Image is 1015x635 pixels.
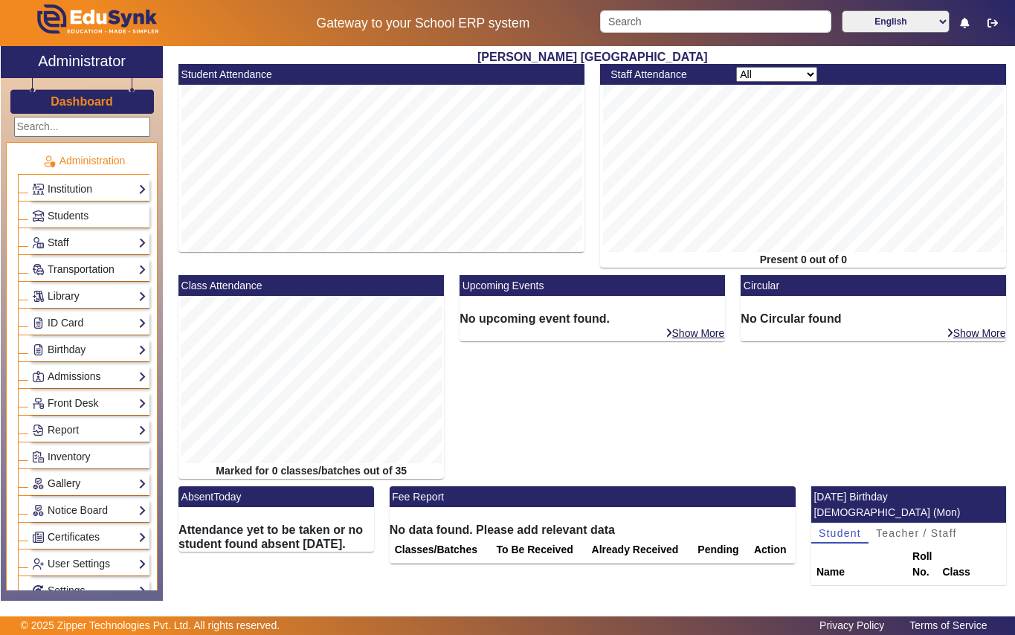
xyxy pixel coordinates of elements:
mat-card-header: Fee Report [390,486,796,507]
mat-card-header: Circular [741,275,1006,296]
span: Student [819,528,861,538]
h2: Administrator [38,52,126,70]
h5: Gateway to your School ERP system [262,16,584,31]
th: Roll No. [907,544,937,586]
h3: Dashboard [51,94,113,109]
input: Search [600,10,831,33]
span: Teacher / Staff [876,528,957,538]
h6: Attendance yet to be taken or no student found absent [DATE]. [178,523,374,551]
h6: No upcoming event found. [460,312,725,326]
mat-card-header: Class Attendance [178,275,444,296]
mat-card-header: AbsentToday [178,486,374,507]
img: Students.png [33,210,44,222]
h6: No data found. Please add relevant data [390,523,796,537]
a: Students [32,207,146,225]
th: Already Received [587,537,693,564]
img: Administration.png [42,155,56,168]
a: Show More [665,326,726,340]
th: Action [749,537,796,564]
div: Staff Attendance [603,67,729,83]
div: Marked for 0 classes/batches out of 35 [178,463,444,479]
th: Classes/Batches [390,537,492,564]
a: Administrator [1,46,163,78]
a: Inventory [32,448,146,465]
th: Pending [692,537,749,564]
p: Administration [18,153,149,169]
span: Inventory [48,451,91,462]
a: Terms of Service [902,616,994,635]
a: Show More [946,326,1007,340]
span: Students [48,210,88,222]
p: © 2025 Zipper Technologies Pvt. Ltd. All rights reserved. [21,618,280,634]
a: Privacy Policy [812,616,892,635]
div: Present 0 out of 0 [600,252,1006,268]
a: Dashboard [50,94,114,109]
input: Search... [14,117,150,137]
mat-card-header: Student Attendance [178,64,584,85]
img: Inventory.png [33,451,44,462]
h6: No Circular found [741,312,1006,326]
h2: [PERSON_NAME] [GEOGRAPHIC_DATA] [171,50,1014,64]
td: [PERSON_NAME] [PERSON_NAME] [811,586,907,628]
th: Name [811,544,907,586]
mat-card-header: [DATE] Birthday [DEMOGRAPHIC_DATA] (Mon) [811,486,1007,523]
mat-card-header: Upcoming Events [460,275,725,296]
th: To Be Received [492,537,587,564]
